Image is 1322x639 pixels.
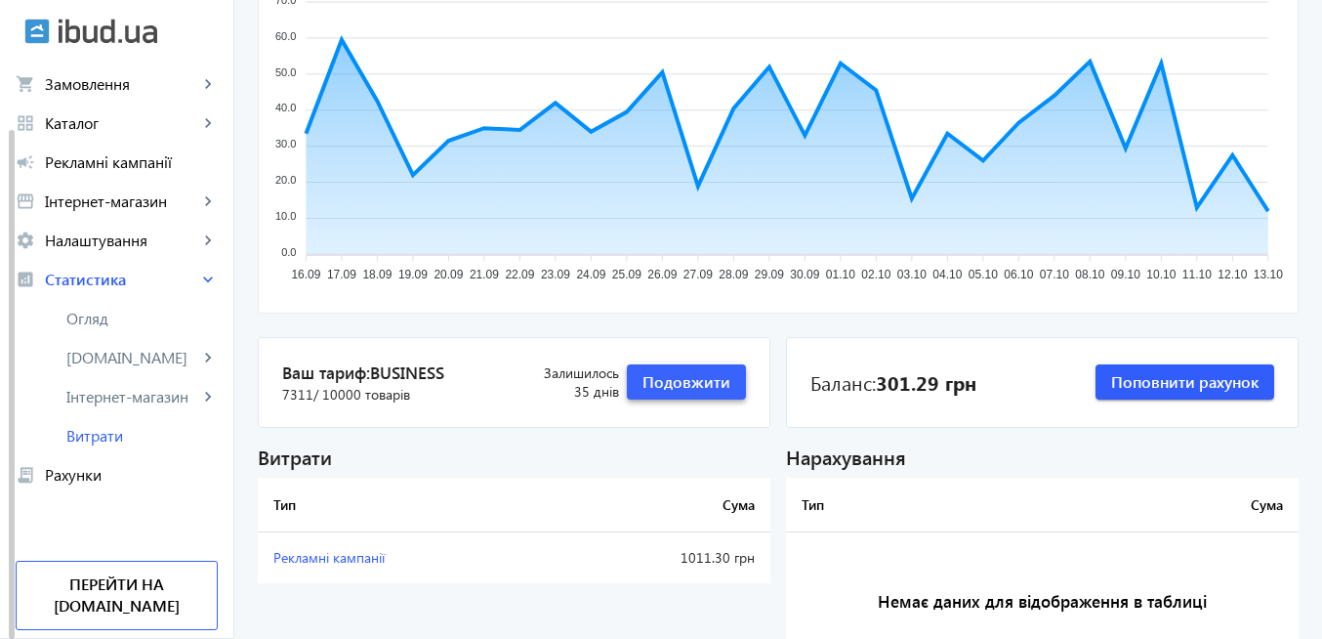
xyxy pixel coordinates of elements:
span: Замовлення [45,74,198,94]
tspan: 29.09 [755,269,784,282]
div: 35 днів [504,363,619,402]
tspan: 20.0 [275,175,296,187]
tspan: 30.09 [790,269,819,282]
span: [DOMAIN_NAME] [66,348,198,367]
span: / 10000 товарів [313,385,410,404]
th: Сума [1021,478,1299,532]
span: Огляд [66,309,218,328]
th: Сума [553,478,770,532]
mat-icon: keyboard_arrow_right [198,231,218,250]
tspan: 50.0 [275,66,296,78]
span: Статистика [45,270,198,289]
mat-icon: analytics [16,270,35,289]
mat-icon: shopping_cart [16,74,35,94]
tspan: 07.10 [1040,269,1069,282]
span: Залишилось [504,363,619,383]
tspan: 13.10 [1254,269,1283,282]
tspan: 21.09 [470,269,499,282]
tspan: 23.09 [541,269,570,282]
tspan: 25.09 [612,269,641,282]
tspan: 20.09 [434,269,463,282]
mat-icon: keyboard_arrow_right [198,348,218,367]
tspan: 18.09 [362,269,392,282]
span: Інтернет-магазин [66,387,198,406]
th: Тип [258,478,553,532]
mat-icon: receipt_long [16,465,35,485]
tspan: 24.09 [576,269,605,282]
tspan: 09.10 [1111,269,1140,282]
tspan: 05.10 [969,269,998,282]
span: Рекламні кампанії [273,548,385,567]
tspan: 11.10 [1182,269,1212,282]
th: Тип [786,478,1021,532]
span: Ваш тариф: [282,362,504,385]
tspan: 01.10 [826,269,855,282]
mat-icon: keyboard_arrow_right [198,74,218,94]
tspan: 26.09 [647,269,677,282]
mat-icon: keyboard_arrow_right [198,387,218,406]
tspan: 16.09 [291,269,320,282]
mat-icon: keyboard_arrow_right [198,192,218,211]
tspan: 08.10 [1075,269,1104,282]
div: Витрати [258,444,770,470]
tspan: 10.0 [275,211,296,223]
img: ibud_text.svg [59,19,157,44]
tspan: 06.10 [1004,269,1033,282]
div: Баланс: [810,368,976,396]
span: Налаштування [45,231,198,250]
span: Каталог [45,113,198,133]
button: Поповнити рахунок [1095,364,1274,400]
mat-icon: grid_view [16,113,35,133]
mat-icon: keyboard_arrow_right [198,113,218,133]
tspan: 60.0 [275,30,296,42]
tspan: 30.0 [275,139,296,150]
div: Нарахування [786,444,1299,470]
span: Business [370,362,444,383]
mat-icon: settings [16,231,35,250]
b: 301.29 грн [876,368,976,396]
tspan: 03.10 [897,269,927,282]
span: Поповнити рахунок [1111,371,1259,393]
tspan: 04.10 [932,269,962,282]
a: Перейти на [DOMAIN_NAME] [16,561,218,630]
img: ibud.svg [24,19,50,44]
span: Рекламні кампанії [45,152,218,172]
span: Подовжити [642,371,730,393]
span: 7311 [282,385,410,405]
span: Інтернет-магазин [45,192,198,211]
tspan: 27.09 [683,269,713,282]
button: Подовжити [627,364,746,400]
span: Витрати [66,426,218,446]
tspan: 40.0 [275,103,296,114]
tspan: 22.09 [505,269,534,282]
tspan: 28.09 [719,269,748,282]
tspan: 17.09 [327,269,356,282]
mat-icon: campaign [16,152,35,172]
tspan: 0.0 [281,246,296,258]
span: Рахунки [45,465,218,485]
td: 1011.30 грн [553,532,770,583]
tspan: 12.10 [1218,269,1247,282]
mat-icon: keyboard_arrow_right [198,270,218,289]
mat-icon: storefront [16,192,35,211]
tspan: 19.09 [398,269,428,282]
tspan: 02.10 [861,269,890,282]
tspan: 10.10 [1146,269,1176,282]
